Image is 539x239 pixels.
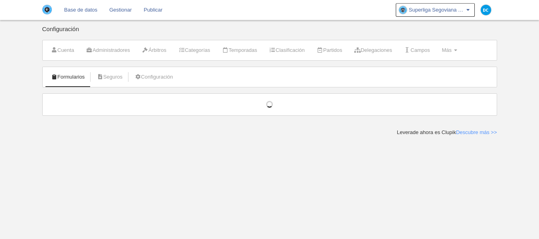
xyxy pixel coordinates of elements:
a: Partidos [312,44,347,56]
a: Administradores [82,44,134,56]
div: Cargando [51,101,489,108]
a: Temporadas [218,44,262,56]
a: Delegaciones [350,44,397,56]
a: Cuenta [47,44,79,56]
a: Seguros [92,71,127,83]
a: Clasificación [265,44,309,56]
a: Descubre más >> [456,129,497,135]
a: Árbitros [138,44,171,56]
a: Configuración [130,71,177,83]
div: Configuración [42,26,497,40]
a: Categorías [174,44,215,56]
div: Leverade ahora es Clupik [397,129,497,136]
img: OavcNxVbaZnD.30x30.jpg [399,6,407,14]
span: Superliga Segoviana Por Mil Razones [409,6,465,14]
a: Más [437,44,461,56]
img: Superliga Segoviana Por Mil Razones [42,5,52,14]
a: Superliga Segoviana Por Mil Razones [396,3,475,17]
a: Campos [400,44,434,56]
span: Más [442,47,452,53]
img: c2l6ZT0zMHgzMCZmcz05JnRleHQ9REMmYmc9MDM5YmU1.png [481,5,491,15]
a: Formularios [47,71,89,83]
